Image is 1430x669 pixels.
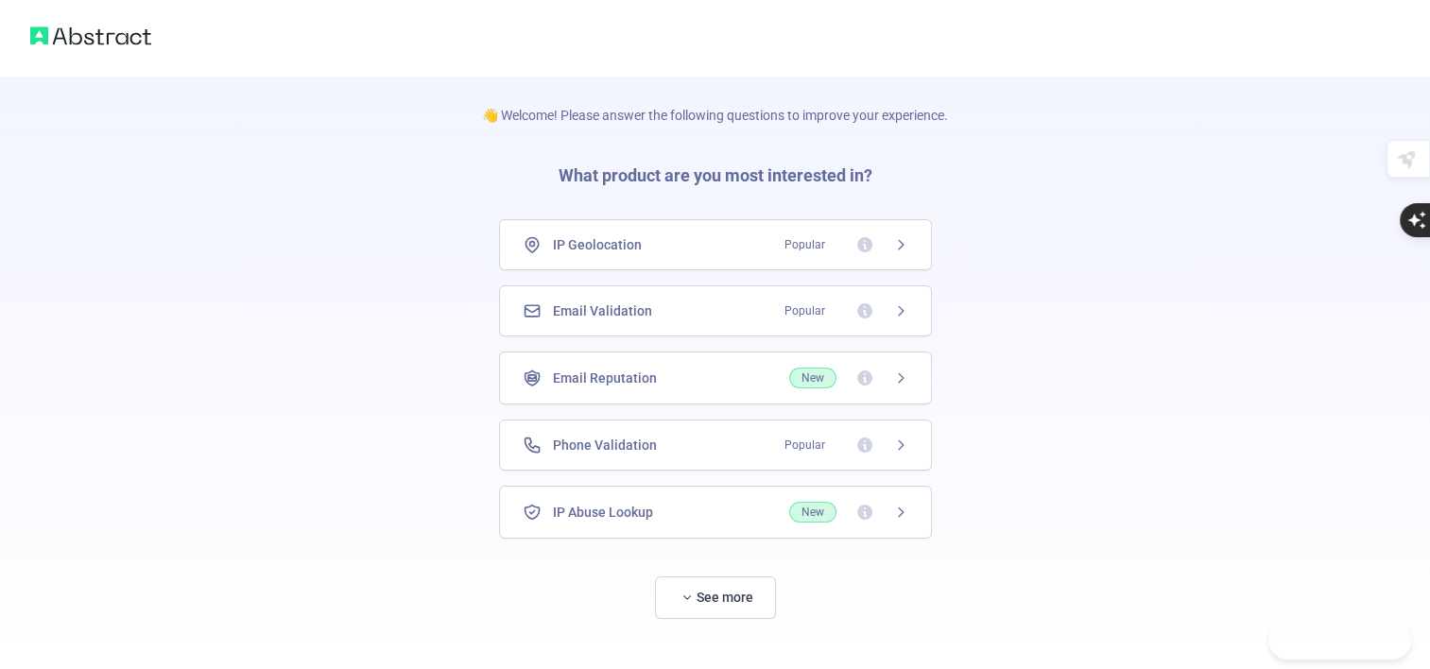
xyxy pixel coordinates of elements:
span: IP Abuse Lookup [553,503,653,522]
button: See more [655,576,776,619]
span: Popular [773,235,836,254]
span: Popular [773,436,836,455]
span: New [789,368,836,388]
h3: What product are you most interested in? [528,125,903,219]
span: Email Reputation [553,369,657,387]
span: Email Validation [553,301,652,320]
span: Phone Validation [553,436,657,455]
span: IP Geolocation [553,235,642,254]
img: Abstract logo [30,23,151,49]
iframe: Toggle Customer Support [1268,620,1411,660]
span: Popular [773,301,836,320]
span: New [789,502,836,523]
p: 👋 Welcome! Please answer the following questions to improve your experience. [452,76,978,125]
